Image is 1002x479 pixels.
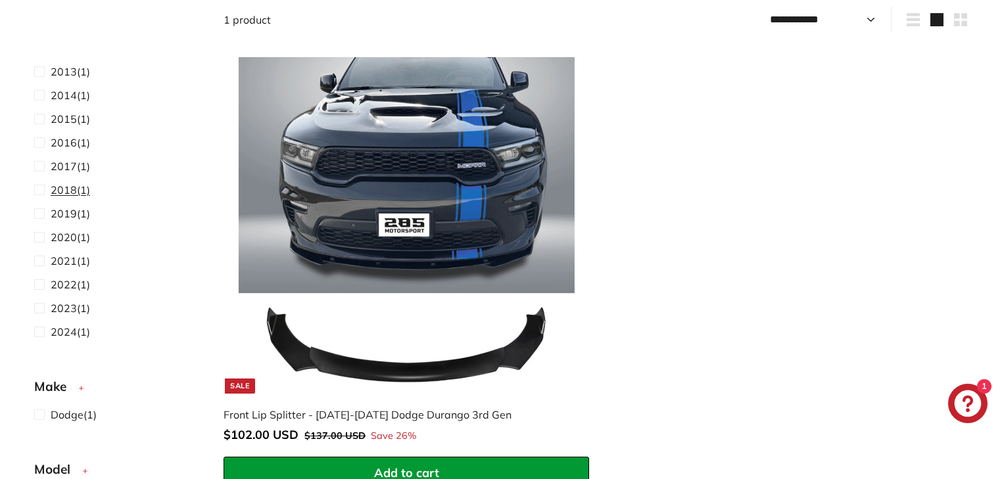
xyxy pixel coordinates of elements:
[34,460,80,479] span: Model
[51,89,77,102] span: 2014
[51,87,90,103] span: (1)
[51,254,77,267] span: 2021
[51,407,97,422] span: (1)
[51,231,77,244] span: 2020
[51,160,77,173] span: 2017
[51,253,90,269] span: (1)
[51,229,90,245] span: (1)
[51,158,90,174] span: (1)
[51,302,77,315] span: 2023
[51,135,90,150] span: (1)
[51,207,77,220] span: 2019
[51,325,77,338] span: 2024
[224,407,576,422] div: Front Lip Splitter - [DATE]-[DATE] Dodge Durango 3rd Gen
[51,277,90,292] span: (1)
[51,111,90,127] span: (1)
[304,430,366,442] span: $137.00 USD
[51,300,90,316] span: (1)
[34,373,203,406] button: Make
[224,427,298,442] span: $102.00 USD
[51,183,77,196] span: 2018
[224,43,589,457] a: Sale Front Lip Splitter - [DATE]-[DATE] Dodge Durango 3rd Gen Save 26%
[944,384,991,426] inbox-online-store-chat: Shopify online store chat
[34,377,76,396] span: Make
[51,136,77,149] span: 2016
[51,182,90,198] span: (1)
[51,64,90,80] span: (1)
[225,378,255,394] div: Sale
[51,408,83,421] span: Dodge
[51,324,90,340] span: (1)
[51,65,77,78] span: 2013
[51,206,90,221] span: (1)
[51,278,77,291] span: 2022
[51,112,77,125] span: 2015
[371,429,416,444] span: Save 26%
[224,12,596,28] div: 1 product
